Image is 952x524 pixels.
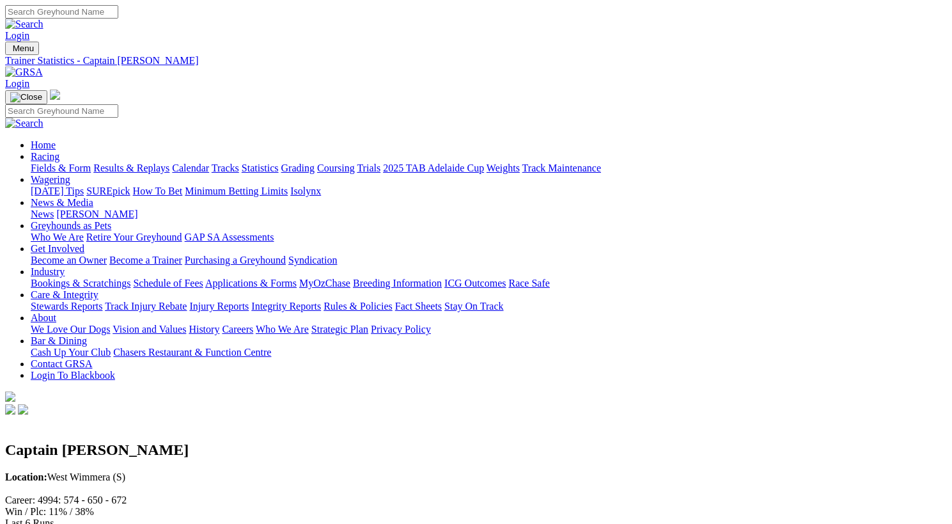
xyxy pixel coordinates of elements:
[31,209,947,220] div: News & Media
[31,139,56,150] a: Home
[299,278,350,289] a: MyOzChase
[10,92,42,102] img: Close
[281,163,315,173] a: Grading
[185,232,274,242] a: GAP SA Assessments
[5,78,29,89] a: Login
[31,324,110,335] a: We Love Our Dogs
[5,118,43,129] img: Search
[31,301,102,312] a: Stewards Reports
[5,472,47,482] b: Location:
[5,90,47,104] button: Toggle navigation
[31,358,92,369] a: Contact GRSA
[189,324,219,335] a: History
[133,278,203,289] a: Schedule of Fees
[311,324,368,335] a: Strategic Plan
[31,335,87,346] a: Bar & Dining
[290,186,321,196] a: Isolynx
[38,495,127,505] text: 4994: 574 - 650 - 672
[444,278,506,289] a: ICG Outcomes
[522,163,601,173] a: Track Maintenance
[113,324,186,335] a: Vision and Values
[133,186,183,196] a: How To Bet
[31,163,91,173] a: Fields & Form
[105,301,187,312] a: Track Injury Rebate
[31,220,111,231] a: Greyhounds as Pets
[31,278,947,289] div: Industry
[31,324,947,335] div: About
[5,441,947,459] h2: Captain [PERSON_NAME]
[86,186,130,196] a: SUREpick
[185,255,286,266] a: Purchasing a Greyhound
[31,301,947,312] div: Care & Integrity
[31,197,93,208] a: News & Media
[371,324,431,335] a: Privacy Policy
[251,301,321,312] a: Integrity Reports
[5,392,15,402] img: logo-grsa-white.png
[31,266,65,277] a: Industry
[185,186,288,196] a: Minimum Betting Limits
[242,163,279,173] a: Statistics
[31,209,54,219] a: News
[5,104,118,118] input: Search
[357,163,380,173] a: Trials
[31,255,947,266] div: Get Involved
[212,163,239,173] a: Tracks
[31,347,111,358] a: Cash Up Your Club
[31,289,98,300] a: Care & Integrity
[31,232,84,242] a: Who We Are
[31,278,130,289] a: Bookings & Scratchings
[5,404,15,415] img: facebook.svg
[31,255,107,266] a: Become an Owner
[324,301,393,312] a: Rules & Policies
[31,370,115,381] a: Login To Blackbook
[86,232,182,242] a: Retire Your Greyhound
[31,186,84,196] a: [DATE] Tips
[31,174,70,185] a: Wagering
[109,255,182,266] a: Become a Trainer
[189,301,249,312] a: Injury Reports
[172,163,209,173] a: Calendar
[205,278,297,289] a: Applications & Forms
[288,255,337,266] a: Syndication
[5,30,29,41] a: Login
[5,42,39,55] button: Toggle navigation
[5,5,118,19] input: Search
[395,301,442,312] a: Fact Sheets
[113,347,271,358] a: Chasers Restaurant & Function Centre
[353,278,442,289] a: Breeding Information
[5,506,46,517] span: Win / Plc:
[5,472,125,482] span: West Wimmera (S)
[487,163,520,173] a: Weights
[256,324,309,335] a: Who We Are
[50,90,60,100] img: logo-grsa-white.png
[31,163,947,174] div: Racing
[508,278,549,289] a: Race Safe
[31,186,947,197] div: Wagering
[31,347,947,358] div: Bar & Dining
[444,301,503,312] a: Stay On Track
[49,506,94,517] text: 11% / 38%
[31,312,56,323] a: About
[93,163,169,173] a: Results & Replays
[317,163,355,173] a: Coursing
[5,67,43,78] img: GRSA
[5,19,43,30] img: Search
[13,44,34,53] span: Menu
[5,495,35,505] span: Career:
[18,404,28,415] img: twitter.svg
[31,151,59,162] a: Racing
[383,163,484,173] a: 2025 TAB Adelaide Cup
[31,243,84,254] a: Get Involved
[222,324,253,335] a: Careers
[31,232,947,243] div: Greyhounds as Pets
[5,55,947,67] a: Trainer Statistics - Captain [PERSON_NAME]
[56,209,137,219] a: [PERSON_NAME]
